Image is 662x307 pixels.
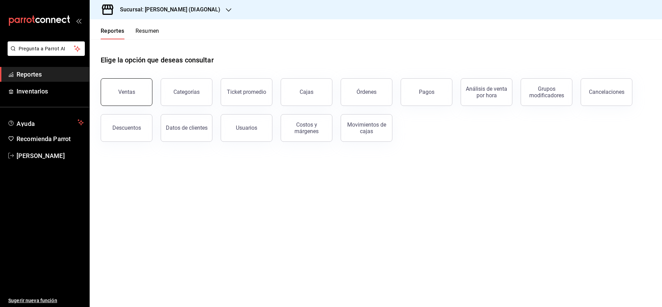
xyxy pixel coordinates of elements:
[525,86,568,99] div: Grupos modificadores
[118,89,135,95] div: Ventas
[419,89,434,95] div: Pagos
[285,121,328,135] div: Costos y márgenes
[8,41,85,56] button: Pregunta a Parrot AI
[161,114,212,142] button: Datos de clientes
[345,121,388,135] div: Movimientos de cajas
[281,114,332,142] button: Costos y márgenes
[17,70,84,79] span: Reportes
[357,89,377,95] div: Órdenes
[589,89,624,95] div: Cancelaciones
[101,114,152,142] button: Descuentos
[17,151,84,160] span: [PERSON_NAME]
[5,50,85,57] a: Pregunta a Parrot AI
[19,45,74,52] span: Pregunta a Parrot AI
[341,114,392,142] button: Movimientos de cajas
[161,78,212,106] button: Categorías
[17,134,84,143] span: Recomienda Parrot
[136,28,159,39] button: Resumen
[101,28,124,39] button: Reportes
[173,89,200,95] div: Categorías
[300,88,314,96] div: Cajas
[401,78,452,106] button: Pagos
[101,78,152,106] button: Ventas
[101,28,159,39] div: navigation tabs
[227,89,266,95] div: Ticket promedio
[112,125,141,131] div: Descuentos
[17,87,84,96] span: Inventarios
[581,78,632,106] button: Cancelaciones
[341,78,392,106] button: Órdenes
[114,6,220,14] h3: Sucursal: [PERSON_NAME] (DIAGONAL)
[221,114,272,142] button: Usuarios
[221,78,272,106] button: Ticket promedio
[101,55,214,65] h1: Elige la opción que deseas consultar
[281,78,332,106] a: Cajas
[236,125,257,131] div: Usuarios
[17,118,75,127] span: Ayuda
[76,18,81,23] button: open_drawer_menu
[166,125,208,131] div: Datos de clientes
[521,78,572,106] button: Grupos modificadores
[8,297,84,304] span: Sugerir nueva función
[461,78,512,106] button: Análisis de venta por hora
[465,86,508,99] div: Análisis de venta por hora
